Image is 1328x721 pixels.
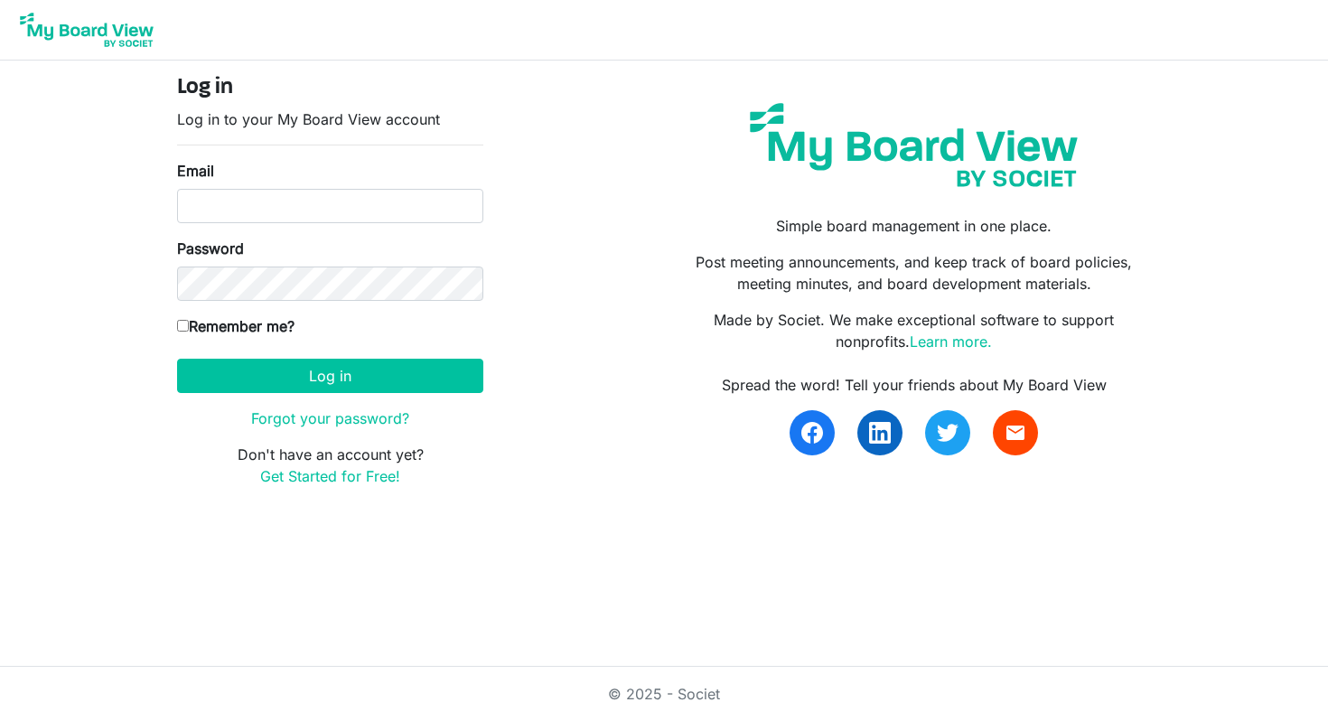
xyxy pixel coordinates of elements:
p: Post meeting announcements, and keep track of board policies, meeting minutes, and board developm... [678,251,1151,295]
img: My Board View Logo [14,7,159,52]
div: Spread the word! Tell your friends about My Board View [678,374,1151,396]
label: Password [177,238,244,259]
span: email [1005,422,1026,444]
a: email [993,410,1038,455]
img: twitter.svg [937,422,959,444]
a: Learn more. [910,332,992,351]
label: Email [177,160,214,182]
button: Log in [177,359,483,393]
img: facebook.svg [801,422,823,444]
input: Remember me? [177,320,189,332]
label: Remember me? [177,315,295,337]
p: Simple board management in one place. [678,215,1151,237]
p: Log in to your My Board View account [177,108,483,130]
img: my-board-view-societ.svg [736,89,1091,201]
a: Forgot your password? [251,409,409,427]
a: © 2025 - Societ [608,685,720,703]
a: Get Started for Free! [260,467,400,485]
h4: Log in [177,75,483,101]
p: Made by Societ. We make exceptional software to support nonprofits. [678,309,1151,352]
img: linkedin.svg [869,422,891,444]
p: Don't have an account yet? [177,444,483,487]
